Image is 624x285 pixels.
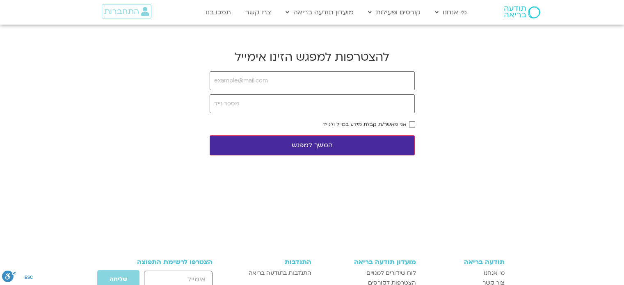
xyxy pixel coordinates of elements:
[320,268,416,278] a: לוח שידורים למנויים
[104,7,139,16] span: התחברות
[235,268,311,278] a: התנדבות בתודעה בריאה
[484,268,505,278] span: מי אנחנו
[235,258,311,266] h3: התנדבות
[424,268,505,278] a: מי אנחנו
[281,5,358,20] a: מועדון תודעה בריאה
[366,268,416,278] span: לוח שידורים למנויים
[241,5,275,20] a: צרו קשר
[323,121,406,127] label: אני מאשר/ת קבלת מידע במייל ולנייד
[210,71,415,90] input: example@mail.com
[210,49,415,65] h2: להצטרפות למפגש הזינו אימייל
[120,258,213,266] h3: הצטרפו לרשימת התפוצה
[201,5,235,20] a: תמכו בנו
[320,258,416,266] h3: מועדון תודעה בריאה
[110,276,127,283] span: שליחה
[431,5,471,20] a: מי אנחנו
[210,94,415,113] input: מספר נייד
[102,5,151,18] a: התחברות
[210,135,415,155] button: המשך למפגש
[364,5,425,20] a: קורסים ופעילות
[424,258,505,266] h3: תודעה בריאה
[504,6,540,18] img: תודעה בריאה
[249,268,311,278] span: התנדבות בתודעה בריאה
